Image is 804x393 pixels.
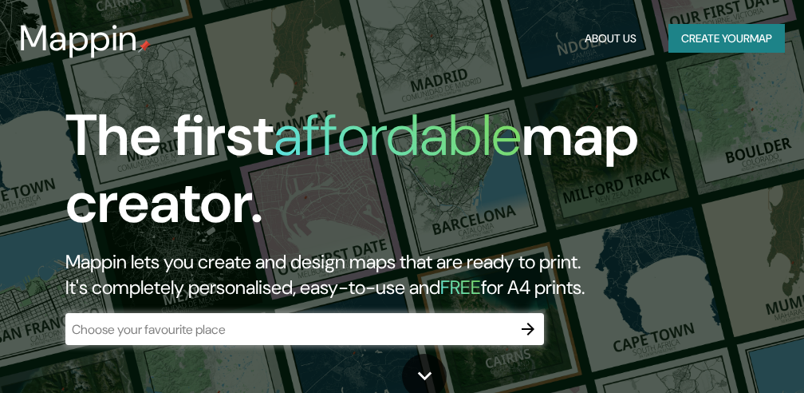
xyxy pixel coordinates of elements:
img: mappin-pin [138,40,151,53]
h1: The first map creator. [65,102,708,249]
h5: FREE [440,275,481,300]
h3: Mappin [19,18,138,59]
h1: affordable [274,98,522,173]
h2: Mappin lets you create and design maps that are ready to print. It's completely personalised, eas... [65,249,708,300]
input: Choose your favourite place [65,320,512,339]
iframe: Help widget launcher [662,331,786,375]
button: About Us [578,24,643,54]
button: Create yourmap [668,24,785,54]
